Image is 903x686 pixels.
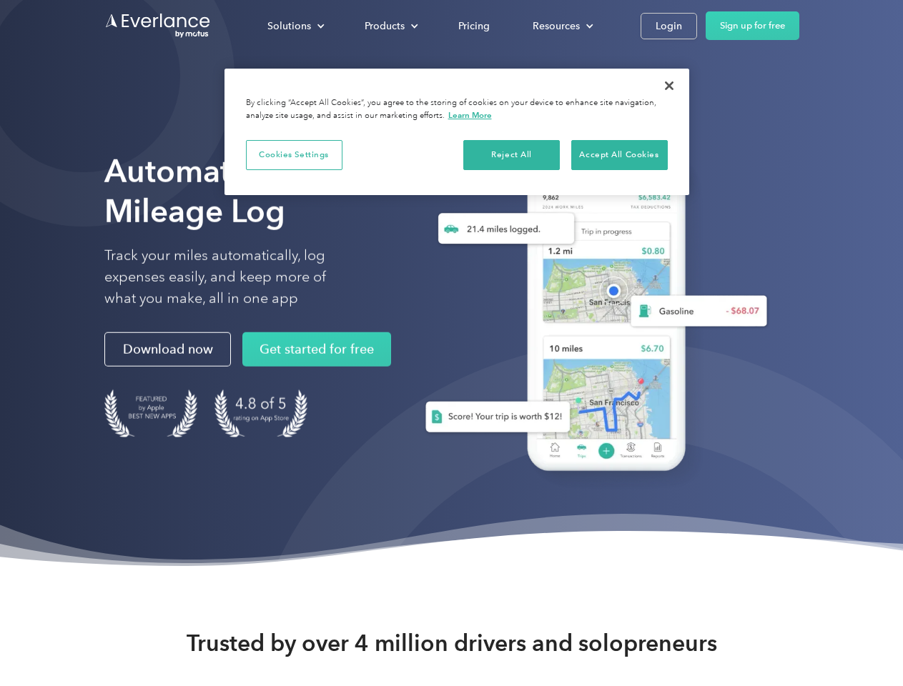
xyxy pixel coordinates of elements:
a: More information about your privacy, opens in a new tab [448,110,492,120]
a: Login [641,13,697,39]
a: Download now [104,332,231,367]
div: Solutions [267,17,311,35]
div: Pricing [458,17,490,35]
button: Cookies Settings [246,140,342,170]
button: Accept All Cookies [571,140,668,170]
strong: Trusted by over 4 million drivers and solopreneurs [187,629,717,657]
a: Get started for free [242,332,391,367]
img: Badge for Featured by Apple Best New Apps [104,389,197,437]
img: Everlance, mileage tracker app, expense tracking app [403,136,779,492]
div: By clicking “Accept All Cookies”, you agree to the storing of cookies on your device to enhance s... [246,97,668,122]
button: Reject All [463,140,560,170]
div: Resources [518,14,605,39]
div: Products [365,17,405,35]
p: Track your miles automatically, log expenses easily, and keep more of what you make, all in one app [104,245,360,309]
div: Login [656,17,682,35]
div: Products [350,14,430,39]
div: Solutions [253,14,336,39]
a: Sign up for free [706,11,799,40]
button: Close [653,70,685,101]
a: Pricing [444,14,504,39]
div: Privacy [224,69,689,195]
div: Cookie banner [224,69,689,195]
img: 4.9 out of 5 stars on the app store [214,389,307,437]
div: Resources [533,17,580,35]
a: Go to homepage [104,12,212,39]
